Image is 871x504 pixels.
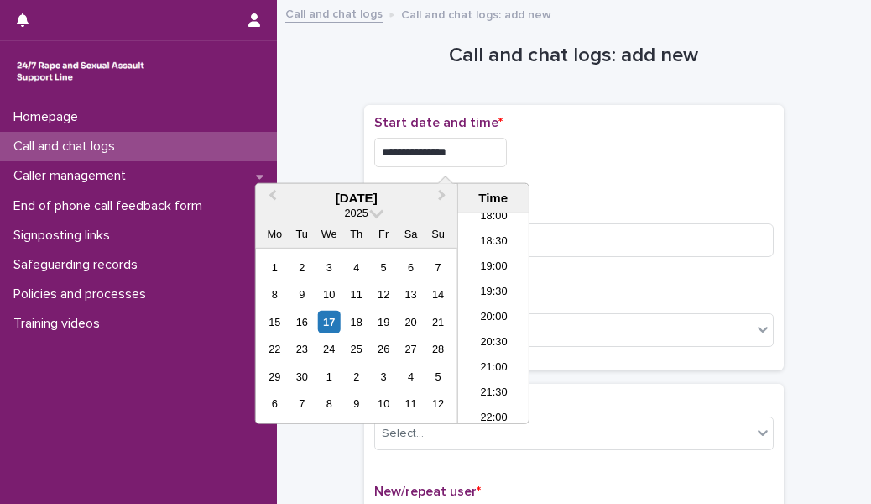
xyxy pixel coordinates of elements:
li: 22:00 [458,407,529,432]
li: 18:00 [458,205,529,230]
div: Select... [382,425,424,443]
div: Choose Wednesday, 24 September 2025 [318,338,341,360]
div: Choose Friday, 19 September 2025 [373,311,395,333]
div: Choose Monday, 29 September 2025 [263,365,286,388]
div: Choose Tuesday, 23 September 2025 [290,338,313,360]
li: 19:30 [458,281,529,306]
div: Choose Saturday, 27 September 2025 [399,338,422,360]
div: Choose Saturday, 11 October 2025 [399,392,422,415]
div: Choose Saturday, 4 October 2025 [399,365,422,388]
div: Choose Friday, 10 October 2025 [373,392,395,415]
div: Choose Monday, 15 September 2025 [263,311,286,333]
li: 20:00 [458,306,529,331]
div: Choose Tuesday, 7 October 2025 [290,392,313,415]
div: Choose Wednesday, 1 October 2025 [318,365,341,388]
h1: Call and chat logs: add new [364,44,784,68]
li: 21:30 [458,381,529,407]
div: Choose Tuesday, 9 September 2025 [290,283,313,306]
div: Sa [399,223,422,245]
div: Choose Saturday, 6 September 2025 [399,256,422,279]
div: month 2025-09 [261,254,451,417]
p: Training videos [7,316,113,332]
div: Choose Friday, 3 October 2025 [373,365,395,388]
div: Choose Sunday, 14 September 2025 [427,283,450,306]
div: Choose Monday, 6 October 2025 [263,392,286,415]
div: Choose Thursday, 18 September 2025 [345,311,368,333]
div: Choose Sunday, 12 October 2025 [427,392,450,415]
li: 21:00 [458,356,529,381]
button: Previous Month [258,186,284,213]
div: Choose Thursday, 9 October 2025 [345,392,368,415]
div: Tu [290,223,313,245]
span: 2025 [344,207,368,219]
p: End of phone call feedback form [7,198,216,214]
button: Next Month [430,186,457,213]
div: Choose Thursday, 11 September 2025 [345,283,368,306]
div: Choose Sunday, 5 October 2025 [427,365,450,388]
div: Choose Sunday, 21 September 2025 [427,311,450,333]
img: rhQMoQhaT3yELyF149Cw [13,55,148,88]
p: Call and chat logs: add new [401,4,551,23]
div: Fr [373,223,395,245]
li: 18:30 [458,230,529,255]
div: Choose Saturday, 13 September 2025 [399,283,422,306]
div: Choose Tuesday, 2 September 2025 [290,256,313,279]
div: Choose Monday, 22 September 2025 [263,338,286,360]
div: [DATE] [256,191,457,206]
div: Choose Thursday, 4 September 2025 [345,256,368,279]
p: Homepage [7,109,91,125]
div: Choose Wednesday, 3 September 2025 [318,256,341,279]
li: 19:00 [458,255,529,281]
div: Su [427,223,450,245]
p: Caller management [7,168,139,184]
div: Choose Wednesday, 10 September 2025 [318,283,341,306]
div: Mo [263,223,286,245]
div: Choose Friday, 12 September 2025 [373,283,395,306]
div: Choose Wednesday, 8 October 2025 [318,392,341,415]
div: Th [345,223,368,245]
div: Choose Friday, 5 September 2025 [373,256,395,279]
div: Choose Sunday, 28 September 2025 [427,338,450,360]
div: Choose Monday, 8 September 2025 [263,283,286,306]
div: Time [462,191,524,206]
div: Choose Saturday, 20 September 2025 [399,311,422,333]
p: Policies and processes [7,286,159,302]
p: Signposting links [7,228,123,244]
div: Choose Wednesday, 17 September 2025 [318,311,341,333]
div: Choose Friday, 26 September 2025 [373,338,395,360]
div: Choose Monday, 1 September 2025 [263,256,286,279]
div: We [318,223,341,245]
span: New/repeat user [374,485,481,498]
p: Safeguarding records [7,257,151,273]
div: Choose Thursday, 25 September 2025 [345,338,368,360]
div: Choose Sunday, 7 September 2025 [427,256,450,279]
span: Start date and time [374,116,503,129]
p: Call and chat logs [7,139,128,155]
div: Choose Tuesday, 16 September 2025 [290,311,313,333]
li: 20:30 [458,331,529,356]
div: Choose Tuesday, 30 September 2025 [290,365,313,388]
div: Choose Thursday, 2 October 2025 [345,365,368,388]
a: Call and chat logs [285,3,383,23]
